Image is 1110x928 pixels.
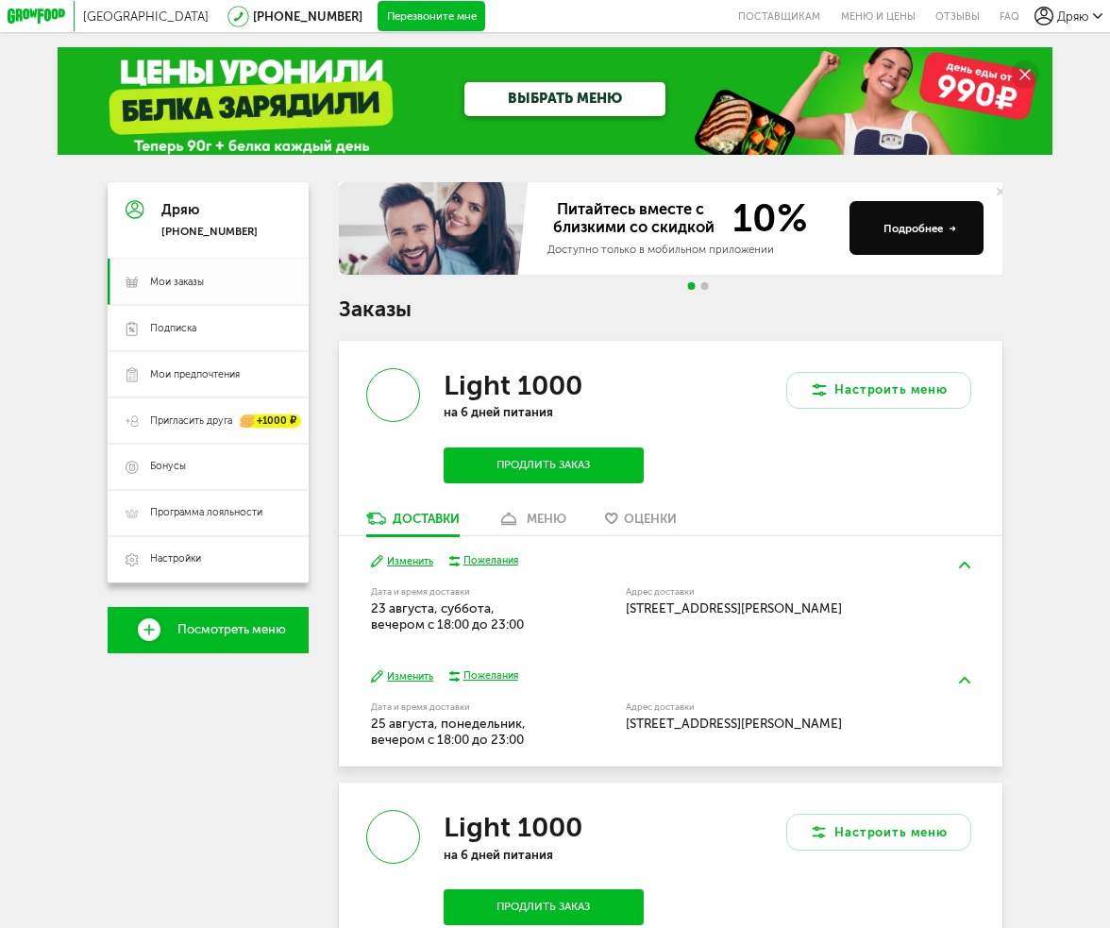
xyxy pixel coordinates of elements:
[626,588,914,597] label: Адрес доставки
[393,512,460,526] div: Доставки
[444,447,644,483] button: Продлить заказ
[786,814,971,851] button: Настроить меню
[371,716,526,748] span: 25 августа, понедельник, вечером c 18:00 до 23:00
[687,282,695,290] span: Go to slide 1
[448,554,517,568] button: Пожелания
[959,677,970,683] img: arrow-up-green.5eb5f82.svg
[444,889,644,925] button: Продлить заказ
[371,600,524,633] span: 23 августа, суббота, вечером c 18:00 до 23:00
[150,506,262,520] span: Программа лояльности
[849,201,983,255] button: Подробнее
[371,703,547,712] label: Дата и время доставки
[883,221,957,236] div: Подробнее
[108,490,308,536] a: Программа лояльности
[448,669,517,683] button: Пожелания
[527,512,566,526] div: меню
[463,554,518,568] div: Пожелания
[626,703,914,712] label: Адрес доставки
[444,405,644,419] p: на 6 дней питания
[339,299,1001,319] h1: Заказы
[108,607,308,653] a: Посмотреть меню
[150,460,186,474] span: Бонусы
[339,182,531,275] img: family-banner.579af9d.jpg
[108,536,308,582] a: Настройки
[161,202,258,217] div: Дряю
[701,282,709,290] span: Go to slide 2
[1057,9,1089,24] span: Дряю
[444,810,582,844] h3: Light 1000
[463,669,518,683] div: Пожелания
[108,397,308,444] a: Пригласить друга +1000 ₽
[490,511,574,535] a: меню
[547,200,721,239] span: Питайтесь вместе с близкими со скидкой
[108,259,308,305] a: Мои заказы
[444,368,582,402] h3: Light 1000
[371,554,433,568] button: Изменить
[150,276,204,290] span: Мои заказы
[108,305,308,351] a: Подписка
[626,716,842,732] span: [STREET_ADDRESS][PERSON_NAME]
[253,9,362,24] a: [PHONE_NUMBER]
[959,562,970,568] img: arrow-up-green.5eb5f82.svg
[378,1,485,32] button: Перезвоните мне
[108,444,308,490] a: Бонусы
[624,512,677,526] span: Оценки
[786,372,971,409] button: Настроить меню
[464,82,664,117] a: ВЫБРАТЬ МЕНЮ
[83,9,209,24] span: [GEOGRAPHIC_DATA]
[150,552,201,566] span: Настройки
[161,225,258,239] div: [PHONE_NUMBER]
[150,414,232,429] span: Пригласить друга
[150,368,240,382] span: Мои предпочтения
[597,511,684,535] a: Оценки
[359,511,467,535] a: Доставки
[241,414,300,428] div: +1000 ₽
[150,322,196,336] span: Подписка
[177,623,286,637] span: Посмотреть меню
[547,242,838,257] div: Доступно только в мобильном приложении
[626,600,842,616] span: [STREET_ADDRESS][PERSON_NAME]
[721,200,808,239] span: 10%
[371,588,547,597] label: Дата и время доставки
[444,848,644,862] p: на 6 дней питания
[371,669,433,683] button: Изменить
[108,351,308,397] a: Мои предпочтения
